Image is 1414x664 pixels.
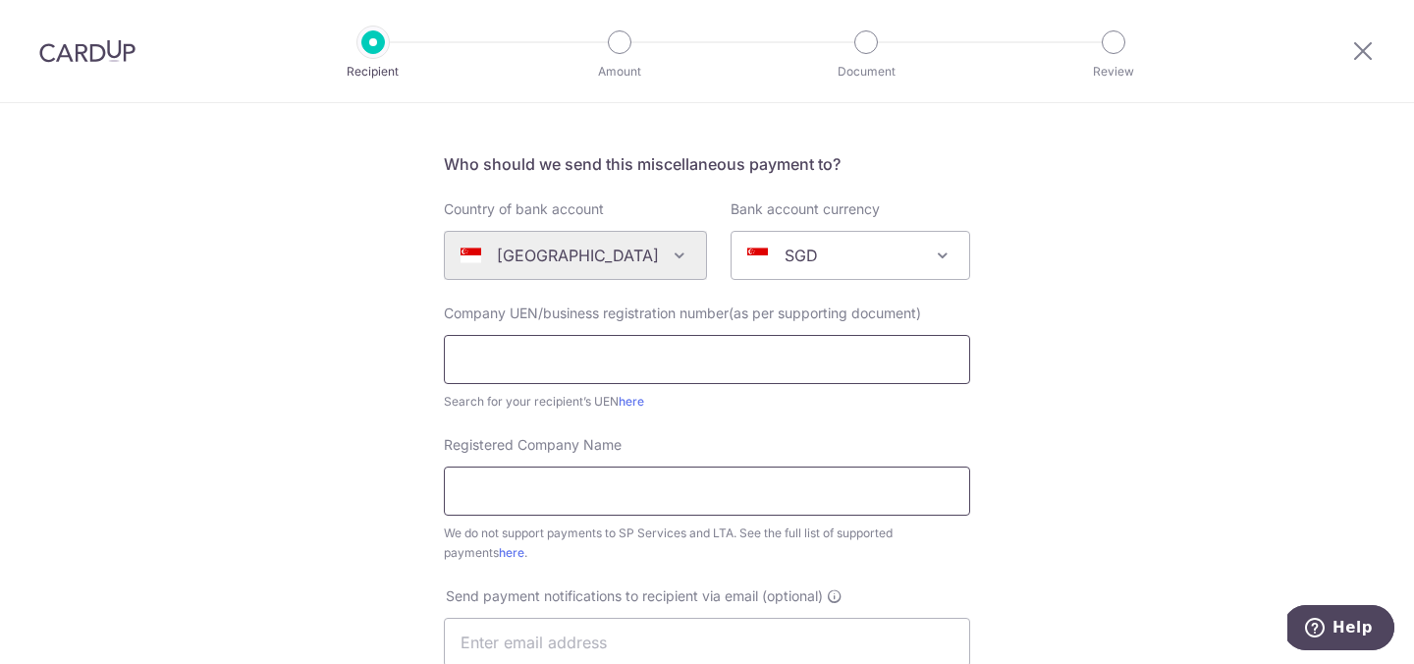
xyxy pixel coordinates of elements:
p: Amount [547,62,692,82]
div: We do not support payments to SP Services and LTA. See the full list of supported payments . [444,524,970,563]
span: Send payment notifications to recipient via email (optional) [446,586,823,606]
span: SGD [731,231,970,280]
p: Review [1041,62,1186,82]
span: SGD [732,232,969,279]
iframe: Opens a widget where you can find more information [1287,605,1394,654]
p: SGD [785,244,818,267]
img: CardUp [39,39,136,63]
label: Bank account currency [731,199,880,219]
p: Document [793,62,939,82]
p: Recipient [300,62,446,82]
label: Country of bank account [444,199,604,219]
a: here [499,545,524,560]
span: Help [45,14,85,31]
span: Registered Company Name [444,436,622,453]
span: Company UEN/business registration number(as per supporting document) [444,304,921,321]
a: here [619,394,644,409]
div: Search for your recipient’s UEN [444,392,970,412]
h5: Who should we send this miscellaneous payment to? [444,152,970,176]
